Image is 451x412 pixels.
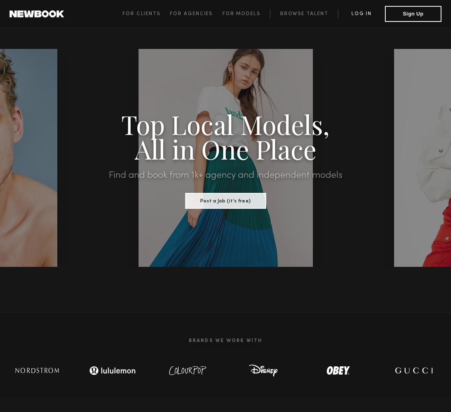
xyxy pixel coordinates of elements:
[34,112,417,161] h1: Top Local Models, All in One Place
[270,9,338,19] a: Browse Talent
[237,363,289,379] img: logo-disney.svg
[338,9,385,19] a: Log in
[185,193,266,209] button: Post a Job (it’s free)
[223,12,260,16] span: For Models
[170,12,213,16] span: For Agencies
[223,9,270,19] a: For Models
[388,363,439,379] img: logo-gucci.svg
[85,363,141,379] img: logo-lulu.svg
[123,9,170,19] a: For Clients
[385,6,441,22] button: Sign Up
[312,363,364,379] img: logo-obey.svg
[10,363,65,379] img: logo-nordstrom.svg
[170,9,222,19] a: For Agencies
[162,363,214,379] img: logo-colour-pop.svg
[185,196,266,204] a: Post a Job (it’s free)
[34,171,417,180] h2: Find and book from 1k+ agency and independent models
[123,12,160,16] span: For Clients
